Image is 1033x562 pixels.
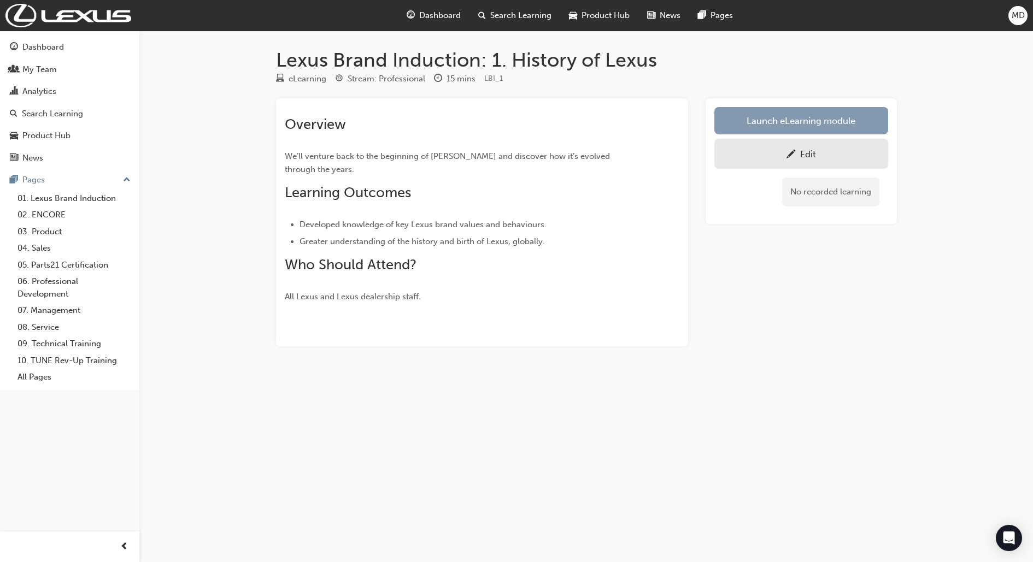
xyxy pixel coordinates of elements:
a: Launch eLearning module [714,107,888,134]
div: Pages [22,174,45,186]
span: up-icon [123,173,131,187]
a: guage-iconDashboard [398,4,469,27]
span: car-icon [569,9,577,22]
span: pencil-icon [787,150,796,161]
div: Stream: Professional [348,73,425,85]
span: Greater understanding of the history and birth of Lexus, globally. [300,236,545,246]
button: Pages [4,170,135,190]
img: Trak [5,4,131,27]
span: Who Should Attend? [285,256,416,273]
span: Pages [711,9,733,22]
a: Dashboard [4,37,135,57]
span: All Lexus and Lexus dealership staff. [285,292,421,301]
a: Product Hub [4,126,135,146]
span: learningResourceType_ELEARNING-icon [276,74,284,84]
span: MD [1012,9,1025,22]
div: Dashboard [22,41,64,54]
a: 04. Sales [13,240,135,257]
span: guage-icon [407,9,415,22]
a: 06. Professional Development [13,273,135,302]
div: News [22,152,43,164]
span: News [660,9,680,22]
span: car-icon [10,131,18,141]
div: Search Learning [22,108,83,120]
h1: Lexus Brand Induction: 1. History of Lexus [276,48,897,72]
span: chart-icon [10,87,18,97]
a: car-iconProduct Hub [560,4,638,27]
span: target-icon [335,74,343,84]
a: 07. Management [13,302,135,319]
a: 10. TUNE Rev-Up Training [13,352,135,369]
a: search-iconSearch Learning [469,4,560,27]
a: My Team [4,60,135,80]
span: Developed knowledge of key Lexus brand values and behaviours. [300,220,547,229]
div: Analytics [22,85,56,98]
span: people-icon [10,65,18,75]
a: Edit [714,139,888,169]
a: pages-iconPages [689,4,742,27]
span: pages-icon [698,9,706,22]
a: Search Learning [4,104,135,124]
span: Dashboard [419,9,461,22]
a: News [4,148,135,168]
div: Stream [335,72,425,86]
a: 01. Lexus Brand Induction [13,190,135,207]
a: All Pages [13,369,135,386]
a: 02. ENCORE [13,206,135,223]
a: Analytics [4,81,135,102]
div: Duration [434,72,476,86]
span: news-icon [647,9,655,22]
span: Search Learning [490,9,551,22]
div: Type [276,72,326,86]
span: news-icon [10,153,18,163]
span: We’ll venture back to the beginning of [PERSON_NAME] and discover how it’s evolved through the ye... [285,151,612,174]
button: MD [1008,6,1028,25]
span: guage-icon [10,43,18,52]
div: Product Hub [22,129,71,142]
span: Overview [285,116,346,133]
div: Open Intercom Messenger [996,525,1022,551]
span: Product Hub [582,9,630,22]
a: 03. Product [13,223,135,240]
span: prev-icon [120,540,128,554]
div: 15 mins [447,73,476,85]
a: 09. Technical Training [13,335,135,352]
button: DashboardMy TeamAnalyticsSearch LearningProduct HubNews [4,35,135,170]
div: Edit [800,149,816,159]
span: Learning resource code [484,74,503,83]
span: search-icon [10,109,17,119]
span: pages-icon [10,175,18,185]
a: 08. Service [13,319,135,336]
span: clock-icon [434,74,442,84]
div: eLearning [289,73,326,85]
span: Learning Outcomes [285,184,411,201]
div: My Team [22,63,57,76]
a: 05. Parts21 Certification [13,257,135,274]
span: search-icon [478,9,486,22]
div: No recorded learning [782,178,879,206]
a: news-iconNews [638,4,689,27]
